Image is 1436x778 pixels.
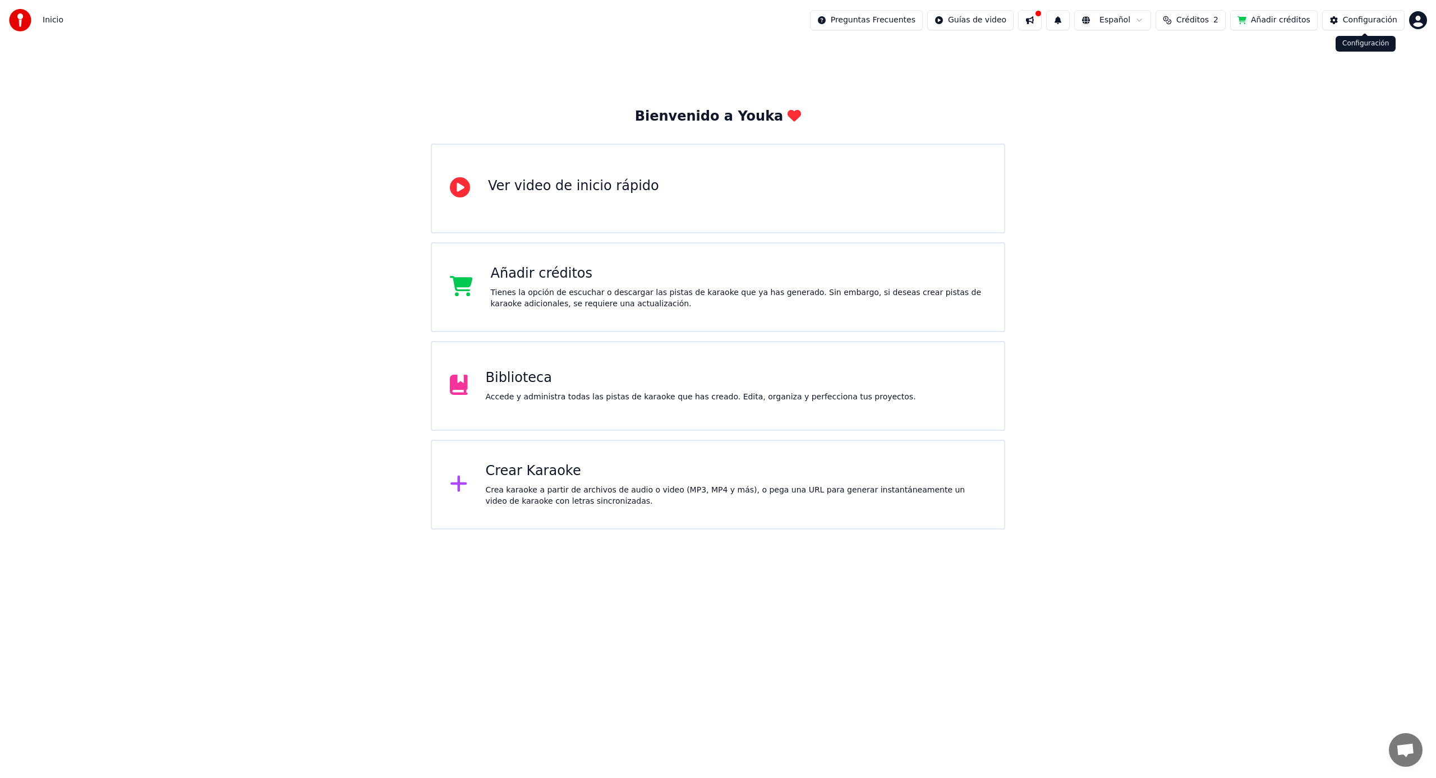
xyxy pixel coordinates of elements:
[491,265,987,283] div: Añadir créditos
[1336,36,1396,52] div: Configuración
[1156,10,1226,30] button: Créditos2
[486,392,916,403] div: Accede y administra todas las pistas de karaoke que has creado. Edita, organiza y perfecciona tus...
[486,369,916,387] div: Biblioteca
[486,485,987,507] div: Crea karaoke a partir de archivos de audio o video (MP3, MP4 y más), o pega una URL para generar ...
[1322,10,1405,30] button: Configuración
[1343,15,1397,26] div: Configuración
[43,15,63,26] span: Inicio
[488,177,659,195] div: Ver video de inicio rápido
[486,462,987,480] div: Crear Karaoke
[1176,15,1209,26] span: Créditos
[810,10,923,30] button: Preguntas Frecuentes
[635,108,802,126] div: Bienvenido a Youka
[491,287,987,310] div: Tienes la opción de escuchar o descargar las pistas de karaoke que ya has generado. Sin embargo, ...
[927,10,1014,30] button: Guías de video
[1213,15,1218,26] span: 2
[9,9,31,31] img: youka
[43,15,63,26] nav: breadcrumb
[1389,733,1423,767] div: Obre el xat
[1230,10,1318,30] button: Añadir créditos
